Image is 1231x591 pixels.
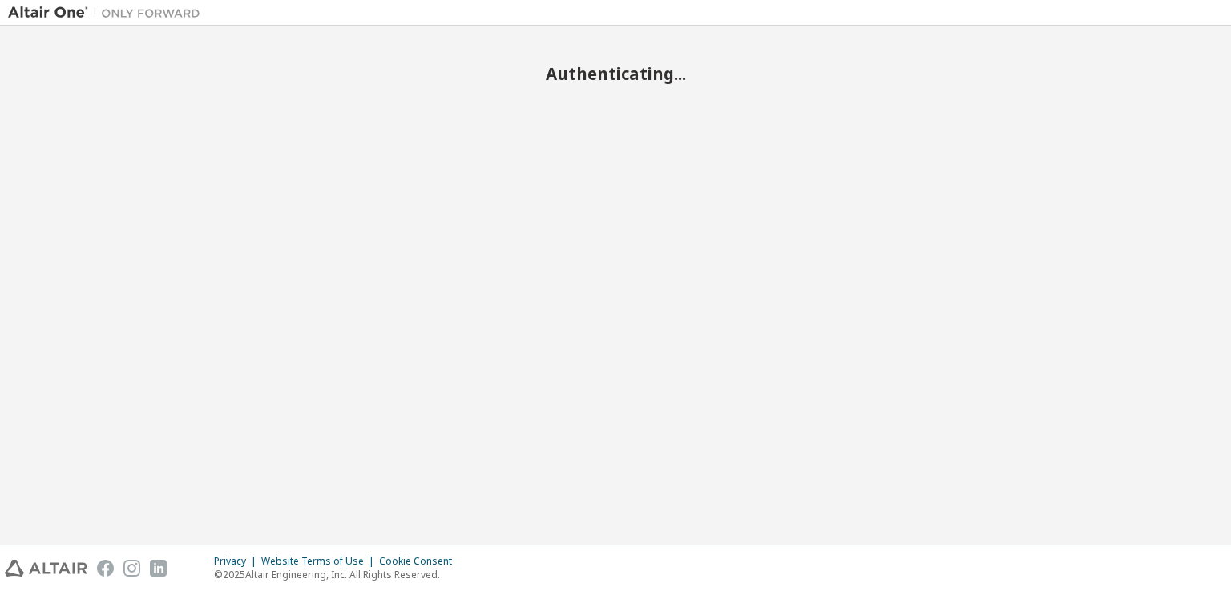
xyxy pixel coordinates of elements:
[214,555,261,568] div: Privacy
[150,560,167,577] img: linkedin.svg
[123,560,140,577] img: instagram.svg
[261,555,379,568] div: Website Terms of Use
[97,560,114,577] img: facebook.svg
[214,568,462,581] p: © 2025 Altair Engineering, Inc. All Rights Reserved.
[8,5,208,21] img: Altair One
[5,560,87,577] img: altair_logo.svg
[8,63,1223,84] h2: Authenticating...
[379,555,462,568] div: Cookie Consent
